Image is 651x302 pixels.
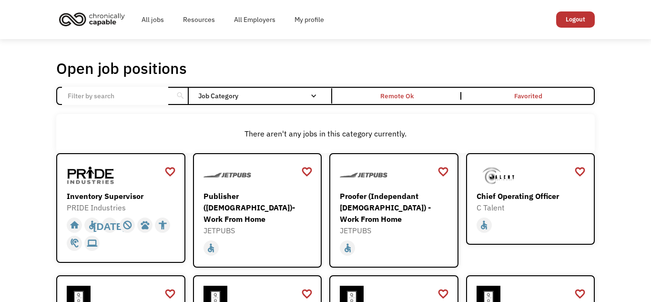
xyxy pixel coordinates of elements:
form: Email Form [56,87,595,105]
img: JETPUBS [203,164,251,187]
div: JETPUBS [340,225,450,236]
div: Remote Ok [380,90,414,102]
a: favorite_border [574,165,586,179]
a: favorite_border [437,287,449,301]
a: favorite_border [301,287,313,301]
a: JETPUBSProofer (Independant [DEMOGRAPHIC_DATA]) - Work From HomeJETPUBSaccessible [329,153,458,268]
a: favorite_border [574,287,586,301]
div: hearing [70,236,80,250]
div: computer [87,236,97,250]
img: PRIDE Industries [67,164,114,187]
div: not_interested [122,218,132,232]
h1: Open job positions [56,59,187,78]
div: home [70,218,80,232]
img: Chronically Capable logo [56,9,128,30]
a: Remote Ok [332,88,463,104]
div: Job Category [198,88,326,104]
div: accessible [479,218,489,232]
a: Resources [173,4,224,35]
a: favorite_border [164,287,176,301]
a: All jobs [132,4,173,35]
a: PRIDE IndustriesInventory SupervisorPRIDE Industrieshomeaccessible[DATE]not_interestedpetsaccessi... [56,153,185,263]
div: C Talent [477,202,587,213]
a: favorite_border [437,165,449,179]
div: search [176,89,185,103]
div: accessible [206,241,216,255]
div: Proofer (Independant [DEMOGRAPHIC_DATA]) - Work From Home [340,190,450,225]
a: C TalentChief Operating OfficerC Talentaccessible [466,153,595,245]
a: Favorited [463,88,594,104]
input: Filter by search [62,87,168,105]
img: JETPUBS [340,164,387,187]
a: My profile [285,4,334,35]
a: home [56,9,132,30]
a: favorite_border [301,165,313,179]
a: All Employers [224,4,285,35]
div: Job Category [198,93,326,99]
img: C Talent [477,164,524,187]
div: Publisher ([DEMOGRAPHIC_DATA])- Work From Home [203,190,314,225]
div: Inventory Supervisor [67,190,177,202]
div: [DATE] [93,218,126,232]
a: favorite_border [164,165,176,179]
div: JETPUBS [203,225,314,236]
a: JETPUBSPublisher ([DEMOGRAPHIC_DATA])- Work From HomeJETPUBSaccessible [193,153,322,268]
div: pets [140,218,150,232]
div: accessible [87,218,97,232]
a: Logout [556,11,595,28]
div: accessibility [158,218,168,232]
div: Chief Operating Officer [477,190,587,202]
div: PRIDE Industries [67,202,177,213]
div: accessible [343,241,353,255]
div: There aren't any jobs in this category currently. [61,128,590,139]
